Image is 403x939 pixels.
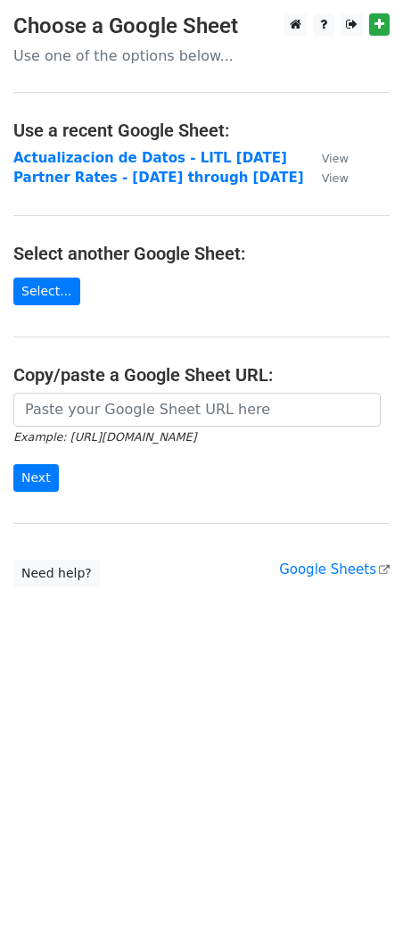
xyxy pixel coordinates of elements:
[322,152,349,165] small: View
[13,364,390,386] h4: Copy/paste a Google Sheet URL:
[13,150,287,166] a: Actualizacion de Datos - LITL [DATE]
[13,243,390,264] h4: Select another Google Sheet:
[13,393,381,427] input: Paste your Google Sheet URL here
[304,150,349,166] a: View
[304,170,349,186] a: View
[13,170,304,186] a: Partner Rates - [DATE] through [DATE]
[13,120,390,141] h4: Use a recent Google Sheet:
[322,171,349,185] small: View
[13,560,100,587] a: Need help?
[13,430,196,444] small: Example: [URL][DOMAIN_NAME]
[13,278,80,305] a: Select...
[13,13,390,39] h3: Choose a Google Sheet
[13,464,59,492] input: Next
[13,46,390,65] p: Use one of the options below...
[279,561,390,578] a: Google Sheets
